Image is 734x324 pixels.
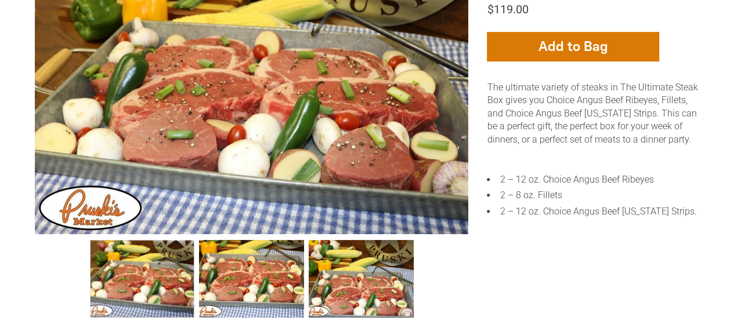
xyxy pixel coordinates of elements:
a: The Ultimate Steak Box 0 [90,240,195,318]
a: The Ultimate Steak Box 002 1 [199,240,304,318]
span: Add to Bag [538,38,608,54]
span: $119.00 [487,2,528,16]
li: 2 – 8 oz. Fillets [487,189,699,202]
a: The Ultimate Steak Box 003 2 [309,240,414,318]
li: 2 – 12 oz. Choice Angus Beef Ribeyes [487,173,699,186]
div: The ultimate variety of steaks in The Ultimate Steak Box gives you Choice Angus Beef Ribeyes, Fil... [487,81,699,230]
button: Add to Bag [487,32,659,61]
li: 2 – 12 oz. Choice Angus Beef [US_STATE] Strips. [487,205,699,218]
